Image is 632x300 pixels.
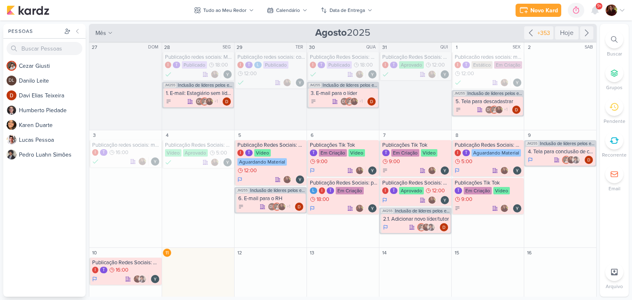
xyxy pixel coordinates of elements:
[133,275,142,283] img: Jaqueline Molina
[178,83,232,88] span: Inclusão de líderes pelos estagiários
[151,275,159,283] img: Yasmin Marchiori
[310,142,377,148] div: Publicações Tik Tok
[606,283,623,290] p: Arquivo
[462,62,470,68] div: T
[237,176,242,183] div: Em Andamento
[380,131,388,139] div: 7
[237,158,287,166] div: Aguardando Material
[440,223,448,231] div: Responsável: Davi Elias Teixeira
[327,187,334,194] div: T
[585,44,595,51] div: SAB
[528,148,594,155] div: 4. Tela para conclusão de cadastro do líder
[441,166,449,175] div: Responsável: Yasmin Marchiori
[453,131,461,139] div: 8
[440,223,448,231] img: Davi Elias Teixeira
[268,203,276,211] div: Danilo Leite
[245,62,253,68] div: T
[263,61,288,69] div: Publicado
[200,97,209,106] img: Cezar Giusti
[345,97,353,106] img: Cezar Giusti
[428,196,436,204] img: Jaqueline Molina
[380,249,388,257] div: 14
[165,70,172,78] div: Finalizado
[607,50,622,58] p: Buscar
[283,175,293,184] div: Colaboradores: Jaqueline Molina
[500,166,511,175] div: Colaboradores: Jaqueline Molina
[7,42,82,55] input: Buscar Pessoas
[323,83,377,88] span: Inclusão de líderes pelos estagiários
[244,168,257,173] span: 12:00
[516,4,561,17] button: Novo Kard
[355,166,366,175] div: Colaboradores: Jaqueline Molina
[500,78,509,87] img: Jaqueline Molina
[368,204,376,212] div: Responsável: Yasmin Marchiori
[368,166,376,175] img: Yasmin Marchiori
[236,188,249,193] span: JM255
[7,61,16,71] img: Cezar Giusti
[211,158,219,166] img: Jaqueline Molina
[164,83,176,88] span: JM255
[368,204,376,212] img: Yasmin Marchiori
[417,223,425,231] img: Cezar Giusti
[382,150,390,156] div: T
[382,142,450,148] div: Publicações Tik Tok
[92,259,160,266] div: Publicação Redes Sociais: meme
[95,29,106,37] span: mês
[92,276,97,282] div: Em Andamento
[19,91,86,100] div: D a v i E l i a s T e i x e i r a
[461,196,472,202] span: 9:00
[349,149,365,157] div: Vídeo
[273,203,281,211] img: Cezar Giusti
[151,157,159,166] img: Yasmin Marchiori
[7,76,16,85] div: Danilo Leite
[585,156,593,164] div: Responsável: Davi Elias Teixeira
[223,158,232,166] img: Yasmin Marchiori
[92,157,99,166] div: Finalizado
[238,204,244,210] div: A Fazer
[427,223,435,231] img: Pedro Luahn Simões
[296,175,304,184] img: Yasmin Marchiori
[308,249,316,257] div: 13
[92,149,98,156] div: I
[464,187,492,194] div: Em Criação
[597,3,602,9] span: 9+
[441,70,449,78] img: Yasmin Marchiori
[606,5,617,16] img: Jaqueline Molina
[500,78,511,87] div: Colaboradores: Jaqueline Molina
[390,187,397,194] div: T
[360,62,373,68] span: 18:00
[455,107,461,113] div: A Fazer
[283,78,291,87] img: Jaqueline Molina
[340,97,349,106] div: Danilo Leite
[223,97,231,106] img: Davi Elias Teixeira
[390,62,397,68] div: T
[165,54,232,60] div: Publicação redes sociais: Marshmallow na Fogueira
[455,78,461,87] div: Finalizado
[166,90,232,97] div: 1. E-mail: Estagiário sem líder/tutor (para o estagiário)
[391,149,419,157] div: Em Criação
[195,97,220,106] div: Colaboradores: Danilo Leite, Cezar Giusti, Jaqueline Molina, Pedro Luahn Simões
[342,100,347,104] p: DL
[367,97,376,106] img: Davi Elias Teixeira
[399,61,424,69] div: Aprovado
[382,54,450,60] div: Publicação Redes Sociais: Dica de entrevista de estágio
[455,180,522,186] div: Publicações Tik Tok
[311,90,376,97] div: 3. E-mail para o líder
[512,106,520,114] img: Davi Elias Teixeira
[355,204,366,212] div: Colaboradores: Jaqueline Molina
[382,62,388,68] div: I
[223,70,232,78] img: Yasmin Marchiori
[525,43,533,51] div: 2
[165,62,171,68] div: I
[7,150,16,159] img: Pedro Luahn Simões
[367,97,376,106] div: Responsável: Davi Elias Teixeira
[237,62,244,68] div: I
[441,196,449,204] div: Responsável: Yasmin Marchiori
[382,187,388,194] div: I
[368,70,376,78] div: Responsável: Yasmin Marchiori
[205,97,214,106] img: Jaqueline Molina
[278,203,286,211] img: Jaqueline Molina
[183,149,208,157] div: Aprovado
[237,142,305,148] div: Publicação Redes Sociais: Mês do estagiário/dica
[536,29,552,37] div: +353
